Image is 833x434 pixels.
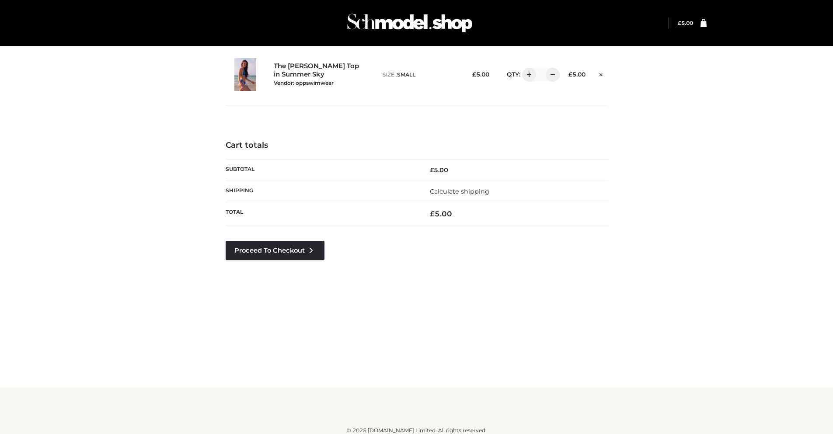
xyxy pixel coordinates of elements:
[472,71,476,78] span: £
[678,20,693,26] a: £5.00
[568,71,586,78] bdi: 5.00
[678,20,681,26] span: £
[274,62,364,87] a: The [PERSON_NAME] Top in Summer SkyVendor: oppswimwear
[226,181,417,202] th: Shipping
[226,241,324,260] a: Proceed to Checkout
[594,68,607,79] a: Remove this item
[397,71,415,78] span: SMALL
[498,68,554,82] div: QTY:
[274,80,334,86] small: Vendor: oppswimwear
[678,20,693,26] bdi: 5.00
[472,71,489,78] bdi: 5.00
[430,209,435,218] span: £
[568,71,572,78] span: £
[344,6,475,40] img: Schmodel Admin 964
[226,202,417,226] th: Total
[226,141,608,150] h4: Cart totals
[383,71,457,79] p: size :
[430,166,448,174] bdi: 5.00
[430,166,434,174] span: £
[430,209,452,218] bdi: 5.00
[226,159,417,181] th: Subtotal
[430,187,489,195] a: Calculate shipping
